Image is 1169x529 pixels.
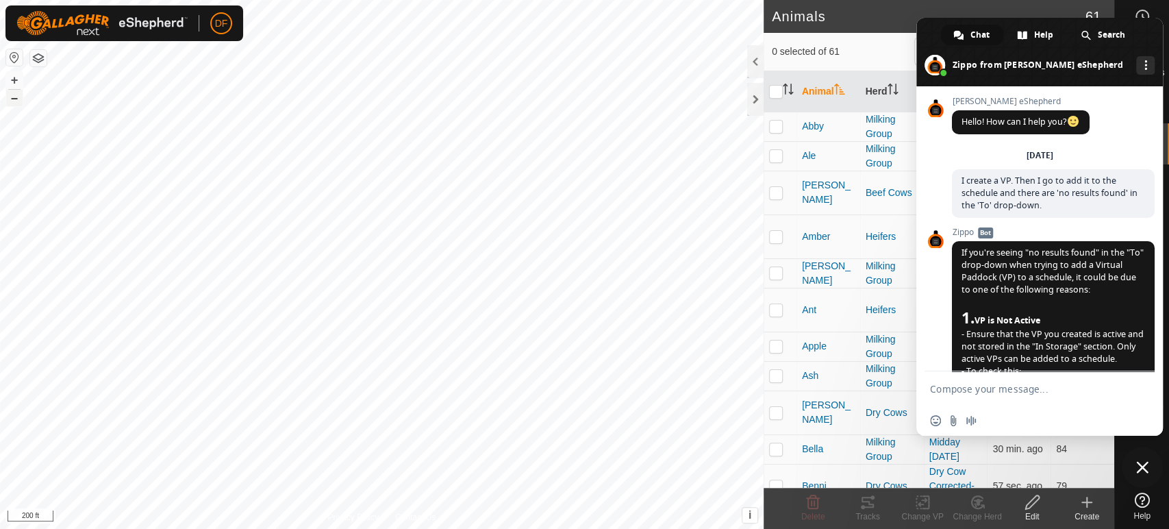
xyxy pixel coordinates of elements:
[801,512,825,521] span: Delete
[970,25,990,45] span: Chat
[1056,443,1067,454] span: 84
[975,315,1040,326] span: VP is Not Active
[866,362,918,391] div: Milking Group
[914,37,1080,66] input: Search (S)
[802,259,855,288] span: [PERSON_NAME]
[948,415,959,426] span: Send a file
[802,149,816,163] span: Ale
[30,50,47,66] button: Map Layers
[961,175,1137,211] span: I create a VP. Then I go to add it to the schedule and there are 'no results found' in the 'To' d...
[866,479,918,493] div: Dry Cows
[796,71,860,112] th: Animal
[1059,510,1114,523] div: Create
[215,16,228,31] span: DF
[802,339,827,354] span: Apple
[1122,447,1163,488] div: Close chat
[772,8,1085,25] h2: Animals
[966,415,977,426] span: Audio message
[802,479,827,493] span: Benni
[929,466,975,506] a: Dry Cow Corrected-VP001
[961,310,1040,327] span: 1.
[866,186,918,200] div: Beef Cows
[1056,480,1067,491] span: 79
[895,510,950,523] div: Change VP
[1005,25,1067,45] div: Help
[929,436,960,462] a: Midday [DATE]
[1115,487,1169,526] a: Help
[950,510,1005,523] div: Change Herd
[802,178,855,207] span: [PERSON_NAME]
[952,97,1090,106] span: [PERSON_NAME] eShepherd
[840,510,895,523] div: Tracks
[866,142,918,171] div: Milking Group
[395,511,436,524] a: Contact Us
[327,511,379,524] a: Privacy Policy
[866,435,918,464] div: Milking Group
[978,227,993,238] span: Bot
[930,415,941,426] span: Insert an emoji
[952,227,1155,237] span: Zippo
[802,442,823,456] span: Bella
[888,86,898,97] p-sorticon: Activate to sort
[866,112,918,141] div: Milking Group
[783,86,794,97] p-sorticon: Activate to sort
[992,480,1042,491] span: Sep 10, 2025, 10:32 AM
[1005,510,1059,523] div: Edit
[866,259,918,288] div: Milking Group
[16,11,188,36] img: Gallagher Logo
[860,71,924,112] th: Herd
[866,303,918,317] div: Heifers
[992,443,1042,454] span: Sep 10, 2025, 10:03 AM
[742,508,757,523] button: i
[6,90,23,106] button: –
[941,25,1003,45] div: Chat
[802,119,824,134] span: Abby
[1133,512,1151,520] span: Help
[749,509,751,521] span: i
[1085,6,1101,27] span: 61
[802,230,830,244] span: Amber
[1098,25,1125,45] span: Search
[802,303,816,317] span: Ant
[6,72,23,88] button: +
[866,332,918,361] div: Milking Group
[1068,25,1139,45] div: Search
[866,230,918,244] div: Heifers
[1027,151,1053,160] div: [DATE]
[961,116,1080,127] span: Hello! How can I help you?
[802,398,855,427] span: [PERSON_NAME]
[802,369,818,383] span: Ash
[6,49,23,66] button: Reset Map
[772,45,914,59] span: 0 selected of 61
[866,406,918,420] div: Dry Cows
[1034,25,1053,45] span: Help
[834,86,845,97] p-sorticon: Activate to sort
[1136,56,1155,75] div: More channels
[930,383,1119,395] textarea: Compose your message...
